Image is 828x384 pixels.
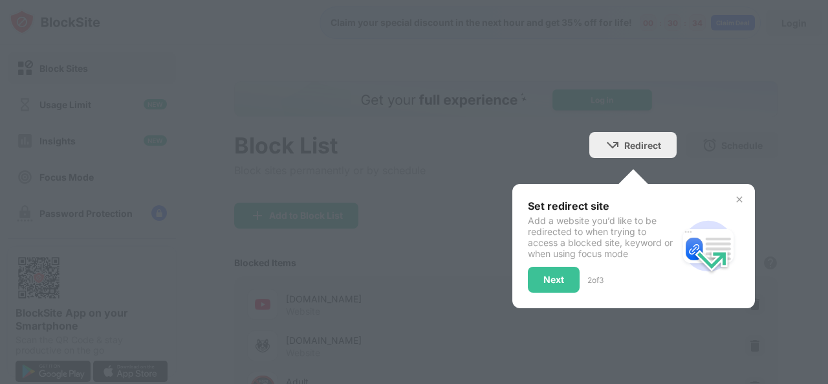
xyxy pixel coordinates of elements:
[528,199,677,212] div: Set redirect site
[543,275,564,285] div: Next
[677,215,739,277] img: redirect.svg
[587,275,604,285] div: 2 of 3
[528,215,677,259] div: Add a website you’d like to be redirected to when trying to access a blocked site, keyword or whe...
[734,194,745,205] img: x-button.svg
[624,140,661,151] div: Redirect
